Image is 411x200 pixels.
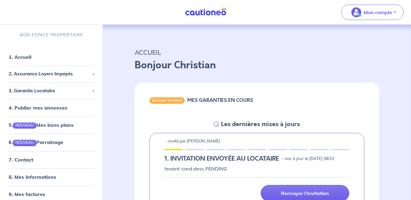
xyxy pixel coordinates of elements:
[9,122,73,128] a: 5.NOUVEAUMes bons plans
[9,139,63,145] a: 6.NOUVEAUParrainage
[9,70,89,78] span: 2. Assurance Loyers Impayés
[187,97,253,103] h6: MES GARANTIES EN COURS
[2,102,100,114] div: 4. Publier mes annonces
[9,87,89,94] span: 3. Garantie Locataire
[2,85,100,97] div: 3. Garantie Locataire
[282,156,334,162] p: - mis à jour le [DATE] 08:52
[164,155,349,162] div: state: PENDING, Context: IN-LANDLORD
[221,121,300,128] h5: Les dernières mises à jours
[9,54,31,60] a: 1. Accueil
[2,154,100,166] div: 7. Contact
[135,47,379,58] p: ACCUEIL
[9,174,56,180] a: 8. Mes informations
[2,68,100,80] div: 2. Assurance Loyers Impayés
[9,157,33,163] a: 7. Contact
[351,7,361,17] img: illu_account_valid_menu.svg
[2,51,100,63] div: 1. Accueil
[281,190,329,196] p: Renvoyer l'invitation
[364,9,392,16] p: Mon compte
[164,155,279,162] h5: 1.︎ INVITATION ENVOYÉE AU LOCATAIRE
[9,105,67,111] a: 4. Publier mes annonces
[183,8,229,16] img: Cautioneo
[20,32,83,38] p: MON ESPACE PROPRIÉTAIRE
[166,138,220,144] p: - invité par [PERSON_NAME]
[135,58,379,73] p: Bonjour Christian
[9,191,45,197] a: 9. Mes factures
[2,136,100,148] div: 6.NOUVEAUParrainage
[149,97,185,103] div: Garantie locataire
[341,5,404,20] button: illu_account_valid_menu.svgMon compte
[2,171,100,183] div: 8. Mes informations
[164,165,349,172] p: tenant-card.desc.PENDING
[2,119,100,131] div: 5.NOUVEAUMes bons plans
